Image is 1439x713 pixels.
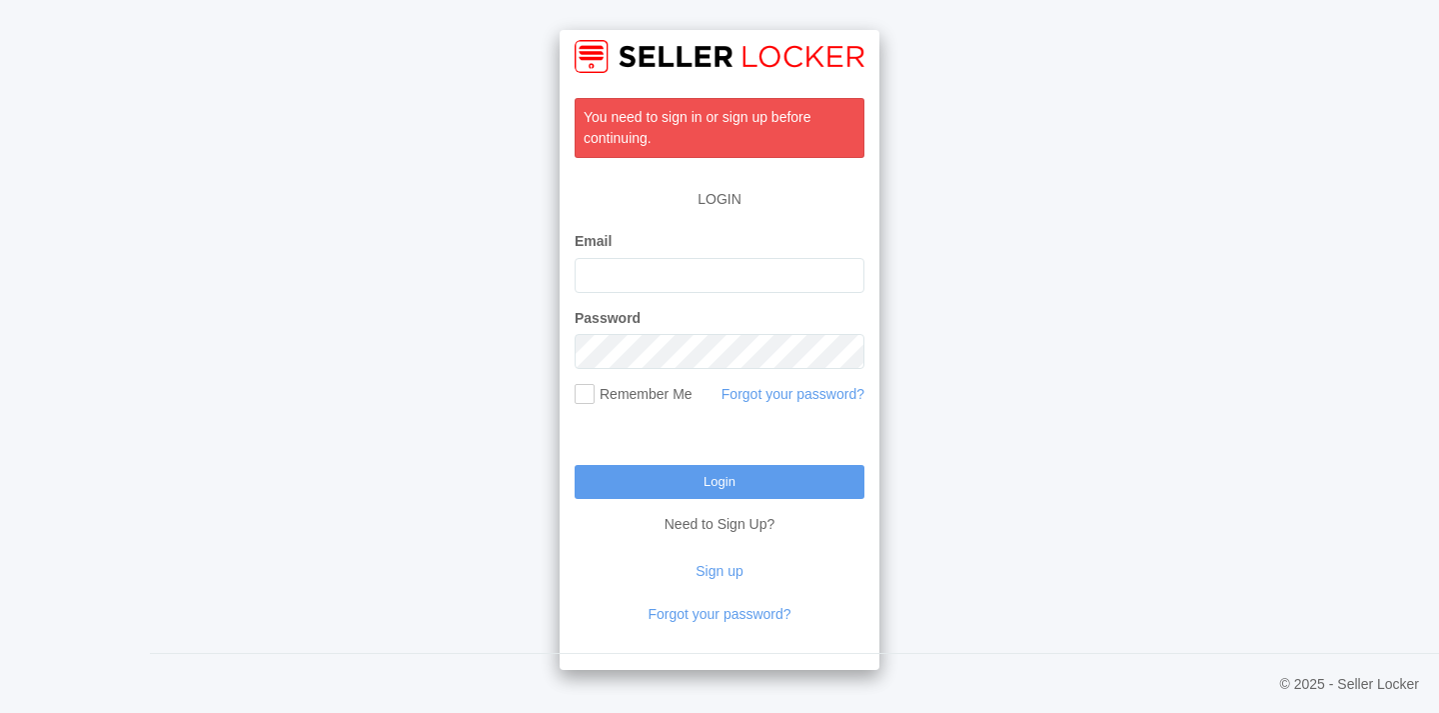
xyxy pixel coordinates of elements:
[648,606,790,622] a: Forgot your password?
[1280,674,1420,695] span: © 2025 - Seller Locker
[575,231,612,252] label: Email
[584,109,811,146] span: You need to sign in or sign up before continuing.
[721,386,864,402] a: Forgot your password?
[575,179,864,220] p: LOGIN
[575,308,641,329] label: Password
[575,384,693,405] label: Remember Me
[696,563,742,579] a: Sign up
[575,465,864,499] input: Login
[575,40,864,73] img: Image
[575,499,864,535] p: Need to Sign Up?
